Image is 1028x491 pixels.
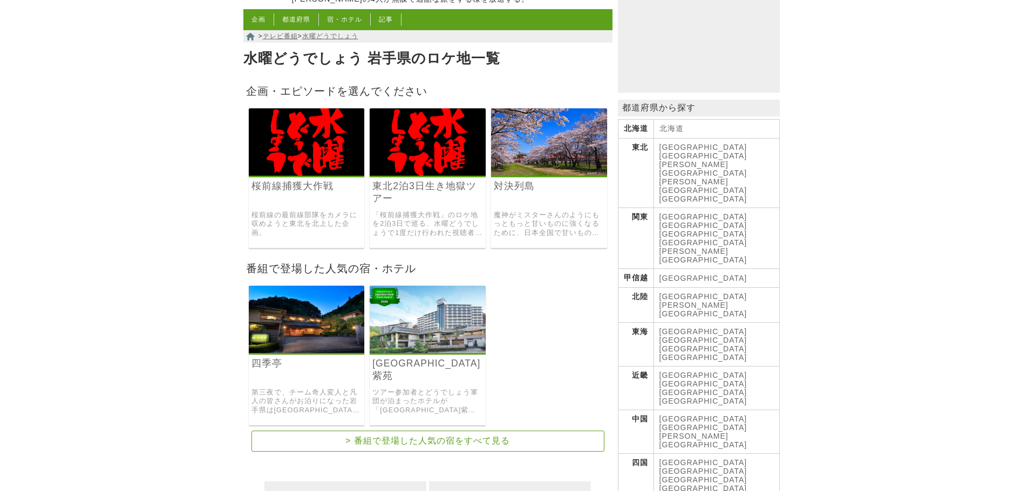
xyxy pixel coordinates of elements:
[251,180,362,192] a: 桜前線捕獲大作戦
[659,388,747,397] a: [GEOGRAPHIC_DATA]
[494,180,604,192] a: 対決列島
[659,423,747,432] a: [GEOGRAPHIC_DATA]
[659,458,747,467] a: [GEOGRAPHIC_DATA]
[372,357,483,382] a: [GEOGRAPHIC_DATA]紫苑
[659,414,747,423] a: [GEOGRAPHIC_DATA]
[659,336,747,344] a: [GEOGRAPHIC_DATA]
[659,255,747,264] a: [GEOGRAPHIC_DATA]
[491,108,607,176] img: 水曜どうでしょう 対決列島 〜the battle of sweets〜
[659,247,729,255] a: [PERSON_NAME]
[659,195,747,203] a: [GEOGRAPHIC_DATA]
[618,366,653,410] th: 近畿
[659,467,747,475] a: [GEOGRAPHIC_DATA]
[659,238,747,247] a: [GEOGRAPHIC_DATA]
[249,286,365,353] img: 四季亭
[494,211,604,238] a: 魔神がミスターさんのようにもっともっと甘いものに強くなるために、日本全国で甘いもの対決を繰り広げた企画。
[659,301,747,318] a: [PERSON_NAME][GEOGRAPHIC_DATA]
[282,16,310,23] a: 都道府県
[251,431,604,452] a: > 番組で登場した人気の宿をすべて見る
[618,288,653,323] th: 北陸
[251,211,362,238] a: 桜前線の最前線部隊をカメラに収めようと東北を北上した企画。
[251,388,362,415] a: 第三夜で、チーム奇人変人と凡人の皆さんがお泊りになった岩手県は[GEOGRAPHIC_DATA]のお宿が「[GEOGRAPHIC_DATA]」でした。 四季亭は、数寄屋造りの純和風の客室を備えた...
[659,124,684,133] a: 北海道
[327,16,362,23] a: 宿・ホテル
[659,432,747,449] a: [PERSON_NAME][GEOGRAPHIC_DATA]
[618,120,653,139] th: 北海道
[251,16,265,23] a: 企画
[243,30,612,43] nav: > >
[370,286,486,353] img: つなぎ温泉 ホテル紫苑
[659,143,747,151] a: [GEOGRAPHIC_DATA]
[618,269,653,288] th: 甲信越
[249,168,365,177] a: 水曜どうでしょう 桜前線捕獲大作戦
[370,168,486,177] a: 水曜どうでしょう 東北2泊3日生き地獄ツアー
[659,292,747,301] a: [GEOGRAPHIC_DATA]
[659,475,747,484] a: [GEOGRAPHIC_DATA]
[659,221,747,230] a: [GEOGRAPHIC_DATA]
[618,410,653,454] th: 中国
[618,139,653,208] th: 東北
[659,353,747,362] a: [GEOGRAPHIC_DATA]
[618,208,653,269] th: 関東
[372,388,483,415] a: ツアー参加者とどうでしょう軍団が泊まったホテルが「[GEOGRAPHIC_DATA]紫苑しおん」でした。 ホテル紫苑は、[GEOGRAPHIC_DATA]の御所[GEOGRAPHIC_DATA]...
[370,108,486,176] img: 水曜どうでしょう 東北2泊3日生き地獄ツアー
[249,108,365,176] img: 水曜どうでしょう 桜前線捕獲大作戦
[659,327,747,336] a: [GEOGRAPHIC_DATA]
[659,177,747,195] a: [PERSON_NAME][GEOGRAPHIC_DATA]
[491,168,607,177] a: 水曜どうでしょう 対決列島 〜the battle of sweets〜
[249,345,365,355] a: 四季亭
[251,357,362,370] a: 四季亭
[243,81,612,100] h2: 企画・エピソードを選んでください
[302,32,358,40] a: 水曜どうでしょう
[243,259,612,278] h2: 番組で登場した人気の宿・ホテル
[372,180,483,205] a: 東北2泊3日生き地獄ツアー
[243,47,612,71] h1: 水曜どうでしょう 岩手県のロケ地一覧
[659,379,747,388] a: [GEOGRAPHIC_DATA]
[372,211,483,238] a: 「桜前線捕獲大作戦」のロケ地を2泊3日で巡る、水曜どうでしょうで1度だけ行われた視聴者参加型の旅行ツアーに、参加者にバレないように変装して同行して見守った旅。
[659,274,747,282] a: [GEOGRAPHIC_DATA]
[659,371,747,379] a: [GEOGRAPHIC_DATA]
[379,16,393,23] a: 記事
[659,160,747,177] a: [PERSON_NAME][GEOGRAPHIC_DATA]
[659,230,747,238] a: [GEOGRAPHIC_DATA]
[618,323,653,366] th: 東海
[263,32,298,40] a: テレビ番組
[659,212,747,221] a: [GEOGRAPHIC_DATA]
[370,345,486,355] a: つなぎ温泉 ホテル紫苑
[659,344,747,353] a: [GEOGRAPHIC_DATA]
[659,397,747,405] a: [GEOGRAPHIC_DATA]
[618,100,780,116] p: 都道府県から探す
[659,151,747,160] a: [GEOGRAPHIC_DATA]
